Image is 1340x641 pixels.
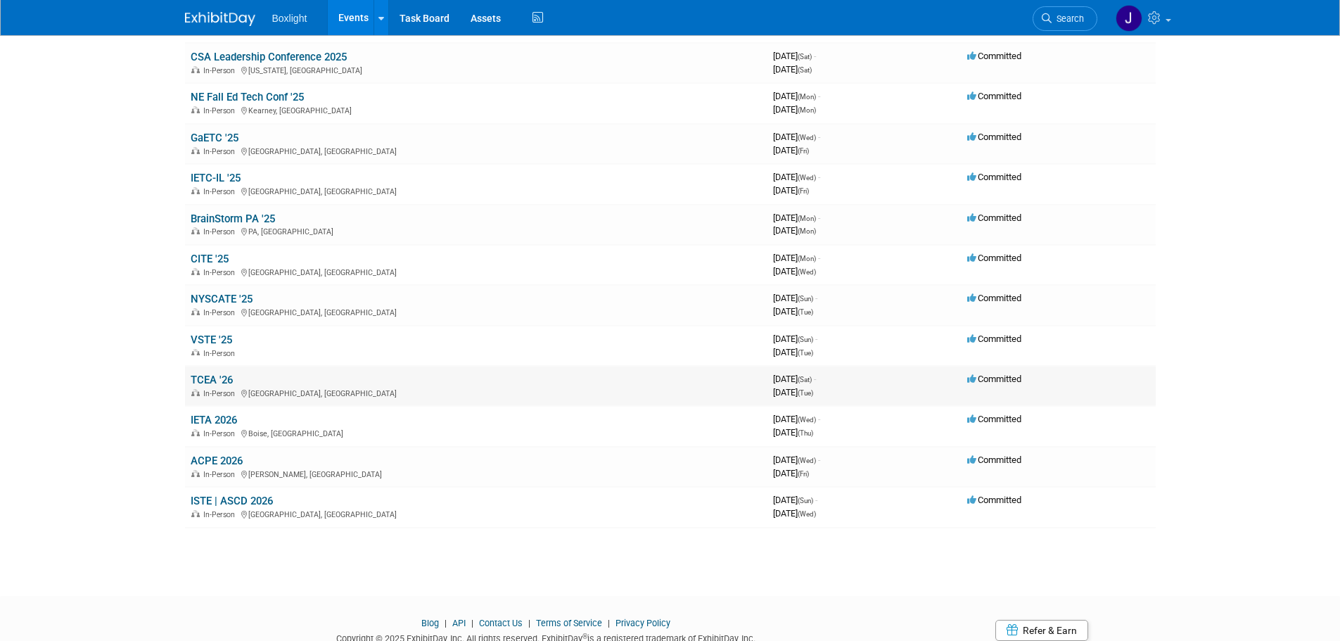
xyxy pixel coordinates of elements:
[814,51,816,61] span: -
[191,266,762,277] div: [GEOGRAPHIC_DATA], [GEOGRAPHIC_DATA]
[203,268,239,277] span: In-Person
[798,147,809,155] span: (Fri)
[773,468,809,478] span: [DATE]
[203,187,239,196] span: In-Person
[818,172,820,182] span: -
[203,470,239,479] span: In-Person
[967,334,1021,344] span: Committed
[773,212,820,223] span: [DATE]
[1116,5,1142,32] img: Jean Knight
[818,253,820,263] span: -
[773,455,820,465] span: [DATE]
[815,334,817,344] span: -
[191,468,762,479] div: [PERSON_NAME], [GEOGRAPHIC_DATA]
[191,427,762,438] div: Boise, [GEOGRAPHIC_DATA]
[818,91,820,101] span: -
[814,374,816,384] span: -
[798,308,813,316] span: (Tue)
[1033,6,1097,31] a: Search
[798,53,812,61] span: (Sat)
[536,618,602,628] a: Terms of Service
[798,336,813,343] span: (Sun)
[798,376,812,383] span: (Sat)
[203,389,239,398] span: In-Person
[773,145,809,156] span: [DATE]
[798,215,816,222] span: (Mon)
[798,389,813,397] span: (Tue)
[773,306,813,317] span: [DATE]
[798,268,816,276] span: (Wed)
[203,147,239,156] span: In-Person
[191,212,275,225] a: BrainStorm PA '25
[203,510,239,519] span: In-Person
[582,633,587,640] sup: ®
[798,93,816,101] span: (Mon)
[798,470,809,478] span: (Fri)
[191,51,347,63] a: CSA Leadership Conference 2025
[798,295,813,303] span: (Sun)
[191,508,762,519] div: [GEOGRAPHIC_DATA], [GEOGRAPHIC_DATA]
[773,293,817,303] span: [DATE]
[191,187,200,194] img: In-Person Event
[967,172,1021,182] span: Committed
[191,145,762,156] div: [GEOGRAPHIC_DATA], [GEOGRAPHIC_DATA]
[191,268,200,275] img: In-Person Event
[191,225,762,236] div: PA, [GEOGRAPHIC_DATA]
[798,429,813,437] span: (Thu)
[773,132,820,142] span: [DATE]
[815,495,817,505] span: -
[773,427,813,438] span: [DATE]
[967,212,1021,223] span: Committed
[191,374,233,386] a: TCEA '26
[798,134,816,141] span: (Wed)
[191,147,200,154] img: In-Person Event
[468,618,477,628] span: |
[191,308,200,315] img: In-Person Event
[773,414,820,424] span: [DATE]
[798,255,816,262] span: (Mon)
[967,51,1021,61] span: Committed
[818,212,820,223] span: -
[441,618,450,628] span: |
[967,414,1021,424] span: Committed
[203,106,239,115] span: In-Person
[203,349,239,358] span: In-Person
[191,495,273,507] a: ISTE | ASCD 2026
[815,293,817,303] span: -
[1052,13,1084,24] span: Search
[967,293,1021,303] span: Committed
[818,414,820,424] span: -
[773,387,813,398] span: [DATE]
[191,227,200,234] img: In-Person Event
[773,91,820,101] span: [DATE]
[798,174,816,182] span: (Wed)
[798,227,816,235] span: (Mon)
[185,12,255,26] img: ExhibitDay
[967,132,1021,142] span: Committed
[191,66,200,73] img: In-Person Event
[818,132,820,142] span: -
[773,266,816,277] span: [DATE]
[203,308,239,317] span: In-Person
[452,618,466,628] a: API
[798,349,813,357] span: (Tue)
[773,104,816,115] span: [DATE]
[798,510,816,518] span: (Wed)
[967,253,1021,263] span: Committed
[818,455,820,465] span: -
[615,618,670,628] a: Privacy Policy
[272,13,307,24] span: Boxlight
[191,64,762,75] div: [US_STATE], [GEOGRAPHIC_DATA]
[773,253,820,263] span: [DATE]
[191,91,304,103] a: NE Fall Ed Tech Conf '25
[203,429,239,438] span: In-Person
[773,495,817,505] span: [DATE]
[191,387,762,398] div: [GEOGRAPHIC_DATA], [GEOGRAPHIC_DATA]
[525,618,534,628] span: |
[479,618,523,628] a: Contact Us
[773,334,817,344] span: [DATE]
[798,66,812,74] span: (Sat)
[773,185,809,196] span: [DATE]
[773,225,816,236] span: [DATE]
[191,172,241,184] a: IETC-IL '25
